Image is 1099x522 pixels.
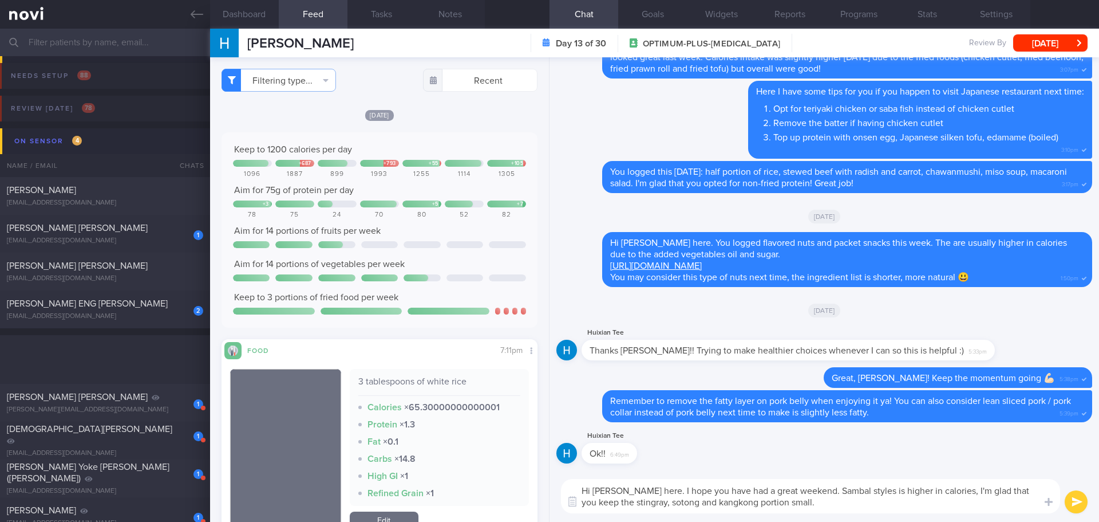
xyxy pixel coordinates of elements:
[773,100,1084,115] li: Opt for teriyaki chicken or saba fish instead of chicken cutlet
[590,346,964,355] span: Thanks [PERSON_NAME]!! Trying to make healthier choices whenever I can so this is helpful :)
[7,449,203,458] div: [EMAIL_ADDRESS][DOMAIN_NAME]
[367,403,402,412] strong: Calories
[1061,143,1078,154] span: 3:10pm
[426,489,434,498] strong: × 1
[367,489,424,498] strong: Refined Grain
[7,223,148,233] span: [PERSON_NAME] [PERSON_NAME]
[367,420,397,429] strong: Protein
[1062,178,1078,189] span: 3:17pm
[193,469,203,479] div: 1
[193,399,203,409] div: 1
[234,145,352,154] span: Keep to 1200 calories per day
[643,38,780,50] span: OPTIMUM-PLUS-[MEDICAL_DATA]
[445,211,484,219] div: 52
[7,506,76,515] span: [PERSON_NAME]
[7,186,76,195] span: [PERSON_NAME]
[487,170,526,179] div: 1305
[1061,272,1078,282] span: 1:50pm
[7,393,148,402] span: [PERSON_NAME] [PERSON_NAME]
[234,260,405,269] span: Aim for 14 portions of vegetables per week
[367,454,392,464] strong: Carbs
[222,69,336,92] button: Filtering type...
[610,41,1084,73] span: Happy [DATE], [PERSON_NAME]. [PERSON_NAME] here. I hope you have had a great weekend. Your protei...
[1013,34,1088,52] button: [DATE]
[367,437,381,446] strong: Fat
[400,472,408,481] strong: × 1
[7,487,203,496] div: [EMAIL_ADDRESS][DOMAIN_NAME]
[77,70,91,80] span: 88
[7,237,203,245] div: [EMAIL_ADDRESS][DOMAIN_NAME]
[7,406,203,414] div: [PERSON_NAME][EMAIL_ADDRESS][DOMAIN_NAME]
[610,273,969,282] span: You may consider this type of nuts next time, the ingredient list is shorter, more natural 😃
[445,170,484,179] div: 1114
[7,199,203,207] div: [EMAIL_ADDRESS][DOMAIN_NAME]
[193,431,203,441] div: 1
[429,160,438,167] div: + 55
[360,170,399,179] div: 1993
[487,211,526,219] div: 82
[582,429,671,443] div: Huixian Tee
[360,211,399,219] div: 70
[367,472,398,481] strong: High GI
[756,87,1084,96] span: Here I have some tips for you if you happen to visit Japanese restaurant next time:
[582,326,1029,340] div: Huixian Tee
[164,154,210,177] div: Chats
[72,136,82,146] span: 4
[384,160,396,167] div: + 793
[590,449,606,458] span: Ok!!
[8,68,94,84] div: Needs setup
[234,226,381,236] span: Aim for 14 portions of fruits per week
[275,211,314,219] div: 75
[610,397,1071,417] span: Remember to remove the fatty layer on pork belly when enjoying it ya! You can also consider lean ...
[808,304,841,317] span: [DATE]
[832,374,1055,383] span: Great, [PERSON_NAME]! Keep the momentum going 💪🏻
[82,103,95,113] span: 78
[402,211,441,219] div: 80
[7,462,169,483] span: [PERSON_NAME] Yoke [PERSON_NAME] ([PERSON_NAME])
[7,299,168,308] span: [PERSON_NAME] ENG [PERSON_NAME]
[400,420,415,429] strong: × 1.3
[318,211,357,219] div: 24
[968,345,987,356] span: 5:33pm
[242,345,287,355] div: Food
[365,110,394,121] span: [DATE]
[808,210,841,223] span: [DATE]
[275,170,314,179] div: 1887
[8,101,98,116] div: Review [DATE]
[610,238,1067,259] span: Hi [PERSON_NAME] here. You logged flavored nuts and packet snacks this week. The are usually high...
[7,274,203,283] div: [EMAIL_ADDRESS][DOMAIN_NAME]
[247,37,354,50] span: [PERSON_NAME]
[11,134,85,149] div: On sensor
[773,115,1084,129] li: Remove the batter if having chicken cutlet
[610,261,702,270] a: [URL][DOMAIN_NAME]
[1060,63,1078,74] span: 3:07pm
[610,167,1067,188] span: You logged this [DATE]: half portion of rice, stewed beef with radish and carrot, chawanmushi, mi...
[773,129,1084,143] li: Top up protein with onsen egg, Japanese silken tofu, edamame (boiled)
[263,201,269,207] div: + 3
[233,211,272,219] div: 78
[517,201,523,207] div: + 7
[234,293,398,302] span: Keep to 3 portions of fried food per week
[7,425,172,434] span: [DEMOGRAPHIC_DATA][PERSON_NAME]
[233,170,272,179] div: 1096
[404,403,500,412] strong: × 65.30000000000001
[358,376,521,396] div: 3 tablespoons of white rice
[500,347,523,355] span: 7:11pm
[1060,407,1078,418] span: 5:39pm
[7,261,148,270] span: [PERSON_NAME] [PERSON_NAME]
[432,201,438,207] div: + 5
[234,186,354,195] span: Aim for 75g of protein per day
[511,160,523,167] div: + 105
[394,454,416,464] strong: × 14.8
[383,437,398,446] strong: × 0.1
[610,448,629,459] span: 6:49pm
[318,170,357,179] div: 899
[7,312,203,321] div: [EMAIL_ADDRESS][DOMAIN_NAME]
[193,230,203,240] div: 1
[1060,372,1078,383] span: 5:38pm
[193,306,203,316] div: 2
[299,160,311,167] div: + 687
[402,170,441,179] div: 1255
[969,38,1006,49] span: Review By
[556,38,606,49] strong: Day 13 of 30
